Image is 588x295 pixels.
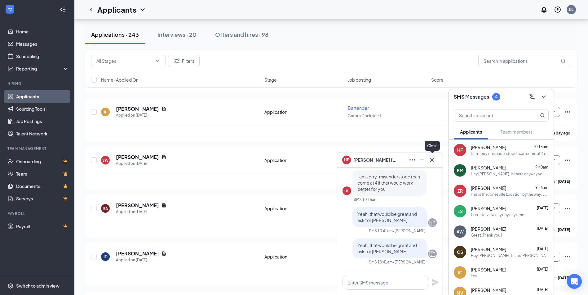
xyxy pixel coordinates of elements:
[101,77,139,83] span: Name · Applied On
[431,279,439,286] svg: Plane
[418,156,426,164] svg: Minimize
[495,94,497,99] div: 4
[407,155,417,165] button: Ellipses
[501,129,533,135] span: Team members
[393,259,426,265] span: • [PERSON_NAME]
[16,155,69,168] a: OnboardingCrown
[537,206,548,210] span: [DATE]
[425,141,440,151] div: Close
[535,165,548,169] span: 9:40am
[102,158,108,163] div: SW
[215,31,268,38] div: Offers and hires · 98
[540,6,548,13] svg: Notifications
[460,129,482,135] span: Applicants
[354,197,378,202] div: SMS 10:15am
[458,269,462,276] div: JC
[357,174,420,192] span: I am sorry i misunderstood i can come at 4 if that would work better for you
[157,31,197,38] div: Interviews · 20
[471,144,506,150] span: [PERSON_NAME]
[471,253,549,258] div: Hey [PERSON_NAME], this is [PERSON_NAME] the kitchen manager here at [GEOGRAPHIC_DATA]. I was won...
[60,6,66,13] svg: Collapse
[539,92,549,102] button: ChevronDown
[264,157,344,163] div: Application
[16,90,69,103] a: Applicants
[97,4,136,15] h1: Applicants
[7,66,14,72] svg: Analysis
[471,226,506,232] span: [PERSON_NAME]
[457,167,463,173] div: KM
[558,227,570,232] b: [DATE]
[471,165,506,171] span: [PERSON_NAME]
[116,257,166,263] div: Applied on [DATE]
[103,254,108,259] div: JD
[161,203,166,208] svg: Document
[7,283,14,289] svg: Settings
[116,250,159,257] h5: [PERSON_NAME]
[116,160,166,167] div: Applied on [DATE]
[569,7,573,12] div: BL
[264,205,344,212] div: Application
[471,273,477,279] div: Yes
[16,168,69,180] a: TeamCrown
[431,77,444,83] span: Score
[264,109,344,115] div: Application
[457,229,464,235] div: AW
[264,77,277,83] span: Stage
[471,151,549,156] div: I am sorry i misunderstood i can come at 4 if that would work better for you
[16,115,69,127] a: Job Postings
[116,112,166,118] div: Applied on [DATE]
[173,57,181,65] svg: Filter
[348,105,369,111] span: Bartender
[471,192,549,197] div: This is the Jonesville Location by the way. Looking forward to your interview.
[7,6,13,12] svg: WorkstreamLogo
[558,276,570,280] b: [DATE]
[553,131,570,135] b: a day ago
[558,179,570,184] b: [DATE]
[16,192,69,205] a: SurveysCrown
[16,50,69,62] a: Scheduling
[168,55,200,67] button: Filter Filters
[139,6,146,13] svg: ChevronDown
[471,287,506,293] span: [PERSON_NAME]
[16,283,60,289] div: Switch to admin view
[537,246,548,251] span: [DATE]
[91,31,139,38] div: Applications · 243
[116,105,159,112] h5: [PERSON_NAME]
[161,106,166,111] svg: Document
[471,246,506,252] span: [PERSON_NAME]
[16,38,69,50] a: Messages
[393,228,426,233] span: • [PERSON_NAME]
[554,6,561,13] svg: QuestionInfo
[567,274,582,289] div: Open Intercom Messenger
[564,253,571,260] svg: Ellipses
[369,259,393,265] div: SMS 10:41am
[16,25,69,38] a: Home
[471,212,524,217] div: Can interview any day any time
[344,188,349,194] div: HF
[564,108,571,116] svg: Ellipses
[564,205,571,212] svg: Ellipses
[264,254,344,260] div: Application
[478,55,571,67] input: Search in applications
[104,109,107,115] div: JF
[161,251,166,256] svg: Document
[369,228,393,233] div: SMS 10:41am
[471,233,502,238] div: Great. Thank you !
[457,147,463,153] div: HF
[458,188,463,194] div: ZR
[16,180,69,192] a: DocumentsCrown
[454,93,489,100] h3: SMS Messages
[537,267,548,271] span: [DATE]
[457,249,463,255] div: CS
[357,242,417,254] span: Yeah, that would be great and ask for [PERSON_NAME].
[87,6,95,13] svg: ChevronLeft
[116,209,166,215] div: Applied on [DATE]
[96,58,153,64] input: All Stages
[348,113,384,118] span: Gator’s Dockside J ...
[116,202,159,209] h5: [PERSON_NAME]
[155,58,160,63] svg: ChevronDown
[7,146,68,151] div: Team Management
[454,109,528,121] input: Search applicant
[353,156,397,163] span: [PERSON_NAME] [PERSON_NAME]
